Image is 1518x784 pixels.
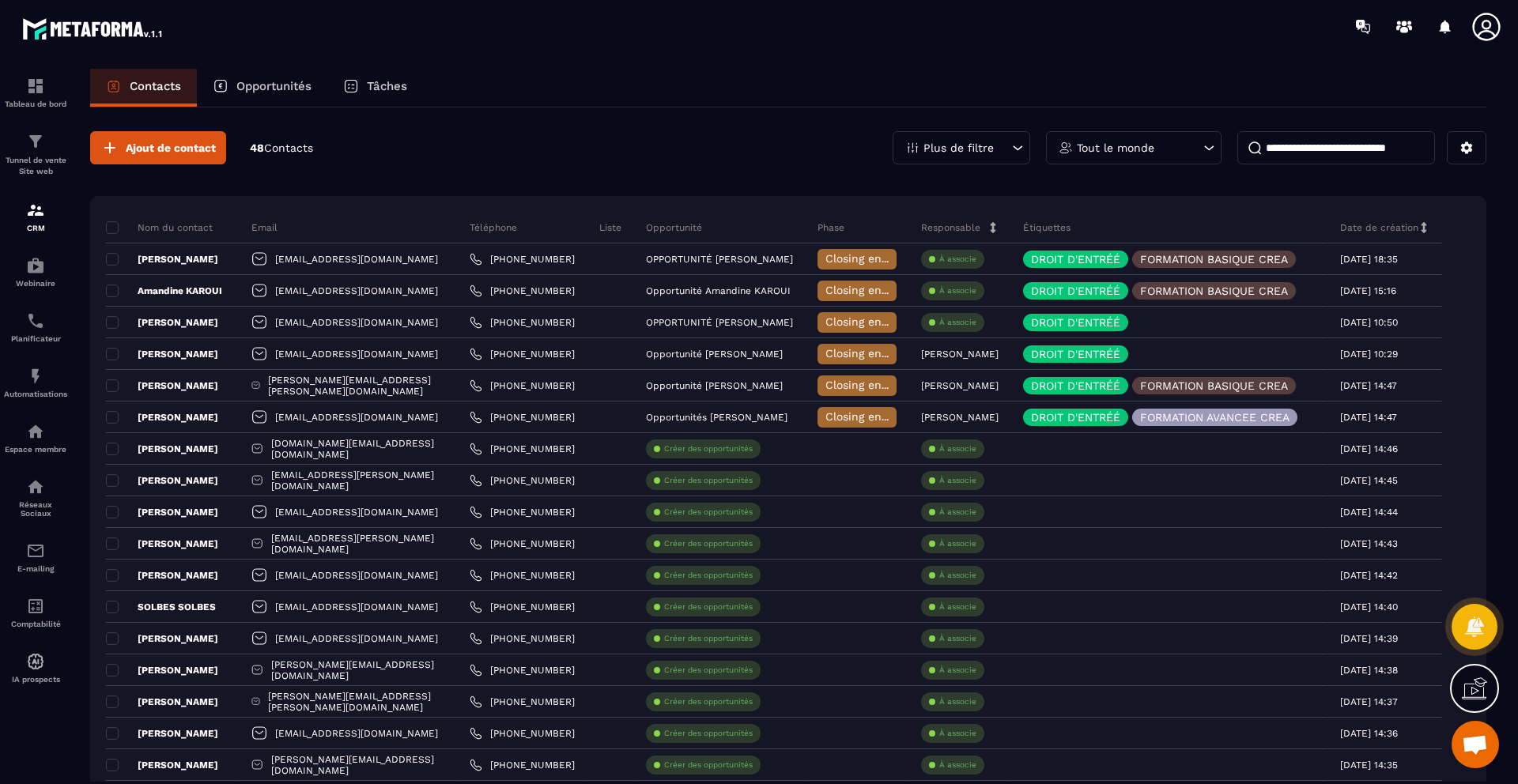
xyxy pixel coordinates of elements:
[825,347,916,360] span: Closing en cours
[470,759,575,771] a: [PHONE_NUMBER]
[470,221,517,234] p: Téléphone
[327,69,423,107] a: Tâches
[1340,728,1398,739] p: [DATE] 14:36
[470,474,575,487] a: [PHONE_NUMBER]
[4,100,67,108] p: Tableau de bord
[1340,538,1398,549] p: [DATE] 14:43
[1340,696,1398,707] p: [DATE] 14:37
[26,422,45,441] img: automations
[106,316,218,329] p: [PERSON_NAME]
[26,477,45,496] img: social-network
[818,221,844,234] p: Phase
[939,759,976,771] p: À associe
[1023,221,1071,234] p: Étiquettes
[4,334,67,343] p: Planificateur
[646,380,783,391] p: Opportunité [PERSON_NAME]
[939,317,976,328] p: À associe
[26,256,45,275] img: automations
[106,348,218,360] p: [PERSON_NAME]
[1077,142,1154,153] p: Tout le monde
[106,727,218,740] p: [PERSON_NAME]
[921,380,999,391] p: [PERSON_NAME]
[4,155,67,177] p: Tunnel de vente Site web
[1031,254,1120,265] p: DROIT D'ENTRÉÉ
[4,355,67,410] a: automationsautomationsAutomatisations
[470,727,575,740] a: [PHONE_NUMBER]
[4,244,67,300] a: automationsautomationsWebinaire
[130,79,181,93] p: Contacts
[939,475,976,486] p: À associe
[664,443,753,454] p: Créer des opportunités
[236,79,312,93] p: Opportunités
[825,315,916,328] span: Closing en cours
[1452,721,1499,768] div: Ouvrir le chat
[939,507,976,518] p: À associe
[106,569,218,582] p: [PERSON_NAME]
[106,695,218,708] p: [PERSON_NAME]
[470,632,575,645] a: [PHONE_NUMBER]
[939,285,976,296] p: À associe
[470,664,575,677] a: [PHONE_NUMBER]
[921,349,999,360] p: [PERSON_NAME]
[1140,285,1288,296] p: FORMATION BASIQUE CREA
[939,633,976,644] p: À associe
[4,445,67,454] p: Espace membre
[264,141,313,154] span: Contacts
[4,500,67,518] p: Réseaux Sociaux
[1340,601,1398,612] p: [DATE] 14:40
[939,570,976,581] p: À associe
[1340,317,1398,328] p: [DATE] 10:50
[4,530,67,585] a: emailemailE-mailing
[939,665,976,676] p: À associe
[923,142,994,153] p: Plus de filtre
[470,285,575,297] a: [PHONE_NUMBER]
[26,311,45,330] img: scheduler
[4,564,67,573] p: E-mailing
[26,201,45,220] img: formation
[1340,507,1398,518] p: [DATE] 14:44
[664,696,753,707] p: Créer des opportunités
[939,254,976,265] p: À associe
[664,475,753,486] p: Créer des opportunités
[825,379,916,391] span: Closing en cours
[470,253,575,266] a: [PHONE_NUMBER]
[939,728,976,739] p: À associe
[825,252,916,265] span: Closing en cours
[4,410,67,465] a: automationsautomationsEspace membre
[470,695,575,708] a: [PHONE_NUMBER]
[664,665,753,676] p: Créer des opportunités
[1340,380,1397,391] p: [DATE] 14:47
[106,506,218,518] p: [PERSON_NAME]
[90,131,226,164] button: Ajout de contact
[939,538,976,549] p: À associe
[1031,380,1120,391] p: DROIT D'ENTRÉÉ
[106,664,218,677] p: [PERSON_NAME]
[939,696,976,707] p: À associe
[470,601,575,613] a: [PHONE_NUMBER]
[470,443,575,455] a: [PHONE_NUMBER]
[1340,285,1396,296] p: [DATE] 15:16
[26,652,45,671] img: automations
[106,443,218,455] p: [PERSON_NAME]
[4,465,67,530] a: social-networksocial-networkRéseaux Sociaux
[470,379,575,392] a: [PHONE_NUMBER]
[4,620,67,628] p: Comptabilité
[1340,443,1398,454] p: [DATE] 14:46
[367,79,407,93] p: Tâches
[4,189,67,244] a: formationformationCRM
[664,538,753,549] p: Créer des opportunités
[90,69,197,107] a: Contacts
[646,254,793,265] p: OPPORTUNITÉ [PERSON_NAME]
[1340,665,1398,676] p: [DATE] 14:38
[1031,412,1120,423] p: DROIT D'ENTRÉÉ
[664,728,753,739] p: Créer des opportunités
[106,221,213,234] p: Nom du contact
[664,601,753,612] p: Créer des opportunités
[646,317,793,328] p: OPPORTUNITÉ [PERSON_NAME]
[470,411,575,424] a: [PHONE_NUMBER]
[1340,349,1398,360] p: [DATE] 10:29
[26,367,45,386] img: automations
[470,348,575,360] a: [PHONE_NUMBER]
[921,221,980,234] p: Responsable
[1340,254,1398,265] p: [DATE] 18:35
